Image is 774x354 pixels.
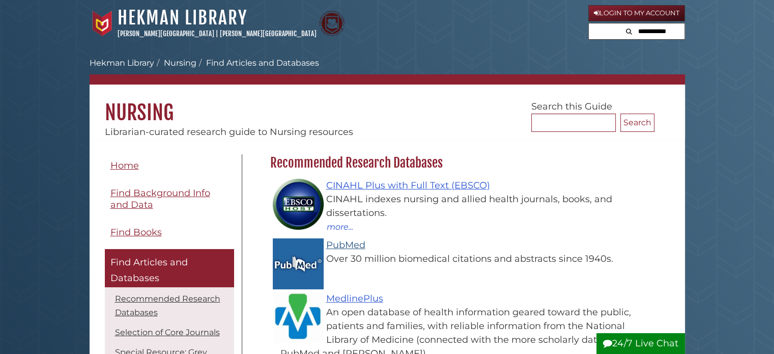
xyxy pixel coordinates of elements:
[90,58,154,68] a: Hekman Library
[110,257,188,284] span: Find Articles and Databases
[196,57,319,69] li: Find Articles and Databases
[280,193,649,220] div: CINAHL indexes nursing and allied health journals, books, and dissertations.
[110,187,210,210] span: Find Background Info and Data
[105,249,234,287] a: Find Articles and Databases
[164,58,196,68] a: Nursing
[220,30,317,38] a: [PERSON_NAME][GEOGRAPHIC_DATA]
[115,294,220,317] a: Recommended Research Databases
[626,28,632,35] i: Search
[105,221,234,244] a: Find Books
[280,252,649,266] div: Over 30 million biomedical citations and abstracts since 1940s.
[319,11,345,36] img: Calvin Theological Seminary
[216,30,218,38] span: |
[110,160,139,171] span: Home
[118,30,214,38] a: [PERSON_NAME][GEOGRAPHIC_DATA]
[326,220,354,233] button: more...
[326,239,365,251] a: PubMed
[596,333,685,354] button: 24/7 Live Chat
[118,7,247,29] a: Hekman Library
[620,114,654,132] button: Search
[265,155,654,171] h2: Recommended Research Databases
[90,85,685,125] h1: Nursing
[110,227,162,238] span: Find Books
[105,154,234,177] a: Home
[623,23,635,37] button: Search
[326,180,490,191] a: CINAHL Plus with Full Text (EBSCO)
[105,126,353,138] span: Librarian-curated research guide to Nursing resources
[326,293,383,304] a: MedlinePlus
[588,5,685,21] a: Login to My Account
[115,328,220,337] a: Selection of Core Journals
[105,182,234,216] a: Find Background Info and Data
[90,57,685,85] nav: breadcrumb
[90,11,115,36] img: Calvin University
